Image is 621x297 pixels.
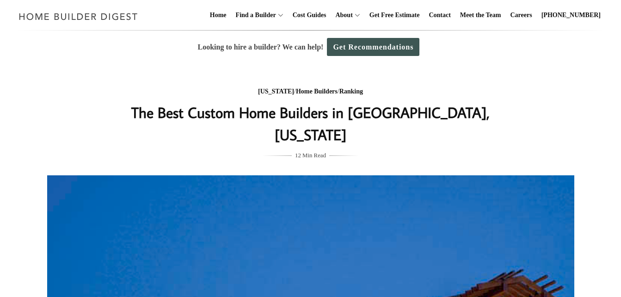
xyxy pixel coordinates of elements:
[425,0,454,30] a: Contact
[232,0,276,30] a: Find a Builder
[507,0,536,30] a: Careers
[206,0,230,30] a: Home
[295,150,326,161] span: 12 Min Read
[327,38,419,56] a: Get Recommendations
[126,86,495,98] div: / /
[289,0,330,30] a: Cost Guides
[456,0,505,30] a: Meet the Team
[339,88,363,95] a: Ranking
[15,7,142,25] img: Home Builder Digest
[538,0,604,30] a: [PHONE_NUMBER]
[126,101,495,146] h1: The Best Custom Home Builders in [GEOGRAPHIC_DATA], [US_STATE]
[332,0,352,30] a: About
[296,88,338,95] a: Home Builders
[258,88,294,95] a: [US_STATE]
[366,0,424,30] a: Get Free Estimate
